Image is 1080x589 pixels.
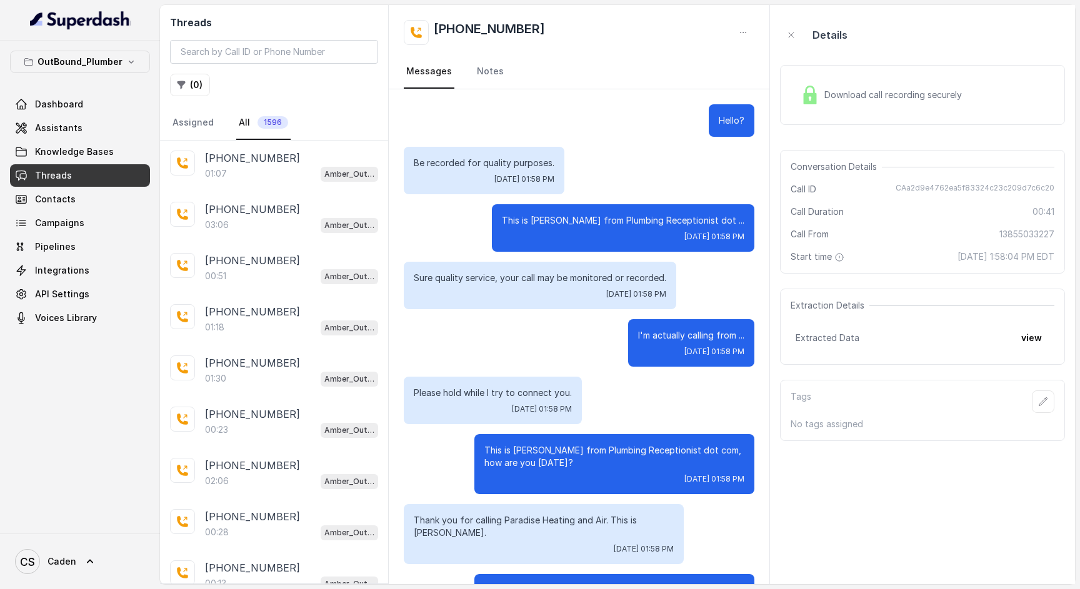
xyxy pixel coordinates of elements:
[35,98,83,111] span: Dashboard
[170,15,378,30] h2: Threads
[484,444,744,469] p: This is [PERSON_NAME] from Plumbing Receptionist dot com, how are you [DATE]?
[502,214,744,227] p: This is [PERSON_NAME] from Plumbing Receptionist dot ...
[10,235,150,258] a: Pipelines
[205,407,300,422] p: [PHONE_NUMBER]
[812,27,847,42] p: Details
[606,289,666,299] span: [DATE] 01:58 PM
[791,183,816,196] span: Call ID
[35,146,114,158] span: Knowledge Bases
[434,20,545,45] h2: [PHONE_NUMBER]
[10,164,150,187] a: Threads
[791,228,829,240] span: Call From
[414,514,674,539] p: Thank you for calling Paradise Heating and Air. This is [PERSON_NAME].
[10,188,150,210] a: Contacts
[791,390,811,413] p: Tags
[494,174,554,184] span: [DATE] 01:58 PM
[10,93,150,116] a: Dashboard
[205,423,228,436] p: 00:23
[35,264,89,277] span: Integrations
[10,51,150,73] button: OutBound_Plumber
[801,86,819,104] img: Lock Icon
[10,212,150,234] a: Campaigns
[414,157,554,169] p: Be recorded for quality purposes.
[10,544,150,579] a: Caden
[324,270,374,283] p: Amber_Outreach
[1032,205,1054,218] span: 00:41
[170,106,378,140] nav: Tabs
[170,40,378,64] input: Search by Call ID or Phone Number
[10,259,150,282] a: Integrations
[205,355,300,370] p: [PHONE_NUMBER]
[35,193,76,205] span: Contacts
[404,55,754,89] nav: Tabs
[512,404,572,414] span: [DATE] 01:58 PM
[205,151,300,166] p: [PHONE_NUMBER]
[719,114,744,127] p: Hello?
[10,141,150,163] a: Knowledge Bases
[324,424,374,437] p: Amber_Outreach
[35,288,89,300] span: API Settings
[205,202,300,217] p: [PHONE_NUMBER]
[236,106,291,140] a: All1596
[205,219,229,231] p: 03:06
[791,205,844,218] span: Call Duration
[257,116,288,129] span: 1596
[170,106,216,140] a: Assigned
[10,283,150,305] a: API Settings
[205,560,300,575] p: [PHONE_NUMBER]
[791,418,1054,430] p: No tags assigned
[684,232,744,242] span: [DATE] 01:58 PM
[10,117,150,139] a: Assistants
[35,240,76,253] span: Pipelines
[684,474,744,484] span: [DATE] 01:58 PM
[1014,327,1049,349] button: view
[684,347,744,357] span: [DATE] 01:58 PM
[414,387,572,399] p: Please hold while I try to connect you.
[324,527,374,539] p: Amber_Outreach
[957,250,1054,263] span: [DATE] 1:58:04 PM EDT
[205,304,300,319] p: [PHONE_NUMBER]
[35,217,84,229] span: Campaigns
[205,270,226,282] p: 00:51
[324,168,374,181] p: Amber_Outreach
[791,250,847,263] span: Start time
[35,312,97,324] span: Voices Library
[824,89,967,101] span: Download call recording securely
[35,169,72,182] span: Threads
[37,54,122,69] p: OutBound_Plumber
[414,272,666,284] p: Sure quality service, your call may be monitored or recorded.
[404,55,454,89] a: Messages
[791,161,882,173] span: Conversation Details
[10,307,150,329] a: Voices Library
[47,555,76,568] span: Caden
[791,299,869,312] span: Extraction Details
[896,183,1054,196] span: CAa2d9e4762ea5f83324c23c209d7c6c20
[999,228,1054,240] span: 13855033227
[205,253,300,268] p: [PHONE_NUMBER]
[205,475,229,487] p: 02:06
[20,555,35,568] text: CS
[324,373,374,385] p: Amber_Outreach
[170,74,210,96] button: (0)
[614,544,674,554] span: [DATE] 01:58 PM
[324,475,374,488] p: Amber_Outreach
[205,321,224,334] p: 01:18
[474,55,506,89] a: Notes
[796,332,859,344] span: Extracted Data
[30,10,131,30] img: light.svg
[324,322,374,334] p: Amber_Outreach
[205,167,227,180] p: 01:07
[205,458,300,473] p: [PHONE_NUMBER]
[205,526,229,538] p: 00:28
[638,329,744,342] p: I'm actually calling from ...
[35,122,82,134] span: Assistants
[324,219,374,232] p: Amber_Outreach
[205,509,300,524] p: [PHONE_NUMBER]
[205,372,226,385] p: 01:30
